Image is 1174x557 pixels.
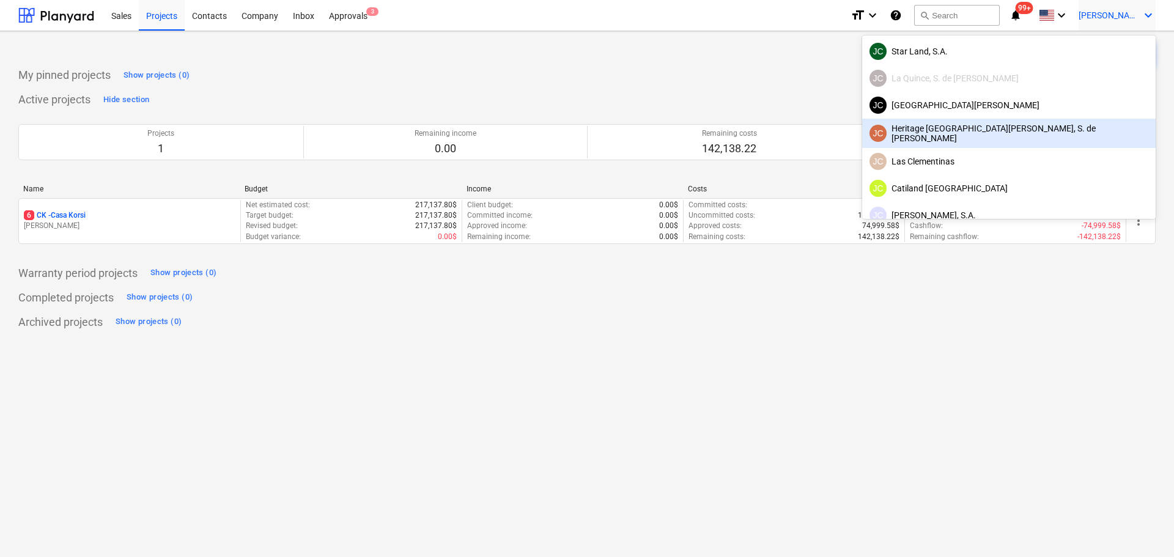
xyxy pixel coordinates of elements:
div: Javier Cattan [869,70,887,87]
iframe: Chat Widget [1113,498,1174,557]
span: JC [873,157,883,166]
div: Javier Cattan [869,125,887,142]
div: Javier Cattan [869,97,887,114]
span: JC [873,210,883,220]
div: [PERSON_NAME], S.A. [869,207,1148,224]
span: JC [873,100,883,110]
span: JC [873,73,883,83]
span: JC [873,128,883,138]
div: Javier Cattan [869,207,887,224]
span: JC [873,46,883,56]
div: Javier Cattan [869,43,887,60]
span: JC [873,183,883,193]
div: La Quince, S. de [PERSON_NAME] [869,70,1148,87]
div: Javier Cattan [869,153,887,170]
div: Las Clementinas [869,153,1148,170]
div: Star Land, S.A. [869,43,1148,60]
div: Catiland [GEOGRAPHIC_DATA] [869,180,1148,197]
div: Javier Cattan [869,180,887,197]
div: Heritage [GEOGRAPHIC_DATA][PERSON_NAME], S. de [PERSON_NAME] [869,124,1148,143]
div: [GEOGRAPHIC_DATA][PERSON_NAME] [869,97,1148,114]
